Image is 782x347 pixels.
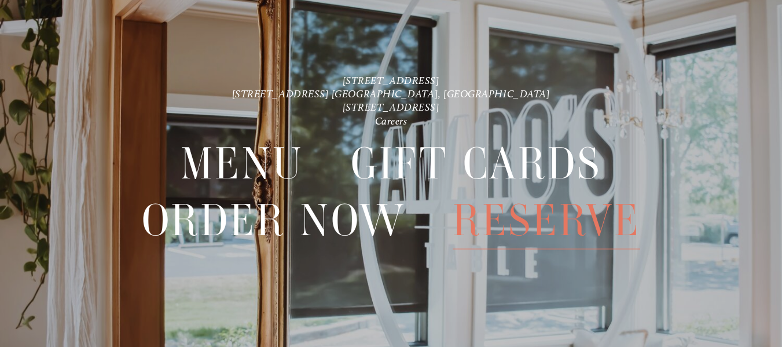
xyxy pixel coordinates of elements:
a: [STREET_ADDRESS] [343,101,440,114]
a: [STREET_ADDRESS] [343,74,440,86]
a: [STREET_ADDRESS] [GEOGRAPHIC_DATA], [GEOGRAPHIC_DATA] [232,87,550,100]
a: Gift Cards [351,136,601,192]
a: Order Now [142,193,406,249]
a: Careers [375,115,407,127]
a: Menu [181,136,303,192]
a: Reserve [453,193,641,249]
